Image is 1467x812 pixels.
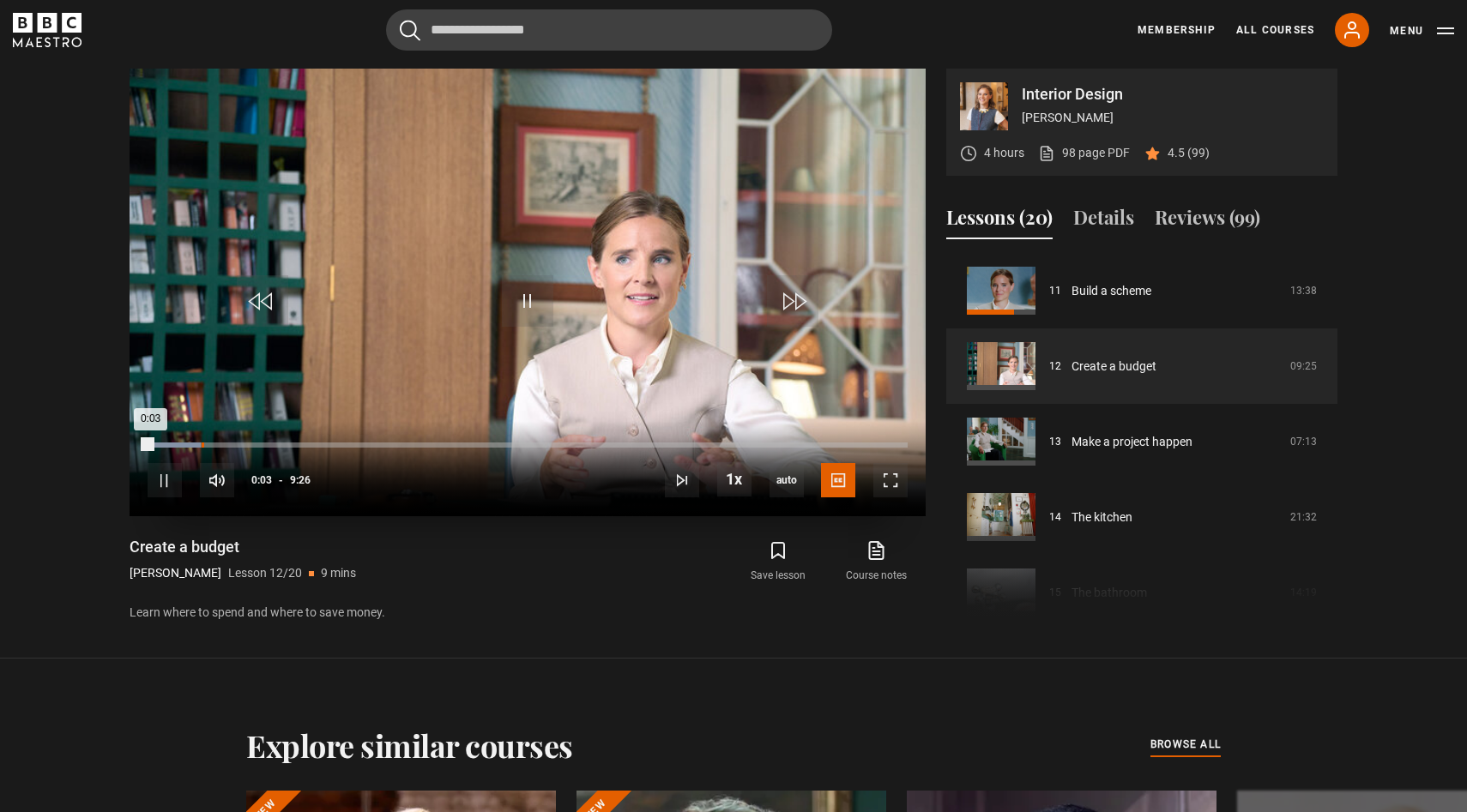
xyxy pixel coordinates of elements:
[1072,358,1156,376] a: Create a budget
[13,13,81,47] svg: BBC Maestro
[1168,144,1210,162] p: 4.5 (99)
[1150,736,1221,755] a: browse all
[130,537,356,557] h1: Create a budget
[246,727,573,763] h2: Explore similar courses
[946,203,1053,239] button: Lessons (20)
[251,465,272,496] span: 0:03
[1155,203,1260,239] button: Reviews (99)
[130,69,926,516] video-js: Video Player
[130,604,926,622] p: Learn where to spend and where to save money.
[1072,508,1132,526] a: The kitchen
[821,463,855,497] button: Captions
[290,465,311,496] span: 9:26
[1073,203,1134,239] button: Details
[717,462,752,496] button: Playback Rate
[1022,109,1324,127] p: [PERSON_NAME]
[1138,22,1216,38] a: Membership
[984,144,1024,162] p: 4 hours
[1236,22,1314,38] a: All Courses
[386,9,832,51] input: Search
[228,564,302,582] p: Lesson 12/20
[321,564,356,582] p: 9 mins
[1072,282,1151,300] a: Build a scheme
[1390,22,1454,39] button: Toggle navigation
[200,463,234,497] button: Mute
[130,564,221,582] p: [PERSON_NAME]
[1022,87,1324,102] p: Interior Design
[148,463,182,497] button: Pause
[828,537,926,586] a: Course notes
[665,463,699,497] button: Next Lesson
[1072,433,1192,451] a: Make a project happen
[1150,736,1221,753] span: browse all
[148,442,908,448] div: Progress Bar
[770,463,804,497] div: Current quality: 720p
[873,463,908,497] button: Fullscreen
[279,474,283,486] span: -
[400,20,420,41] button: Submit the search query
[1038,144,1130,162] a: 98 page PDF
[770,463,804,497] span: auto
[729,537,827,586] button: Save lesson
